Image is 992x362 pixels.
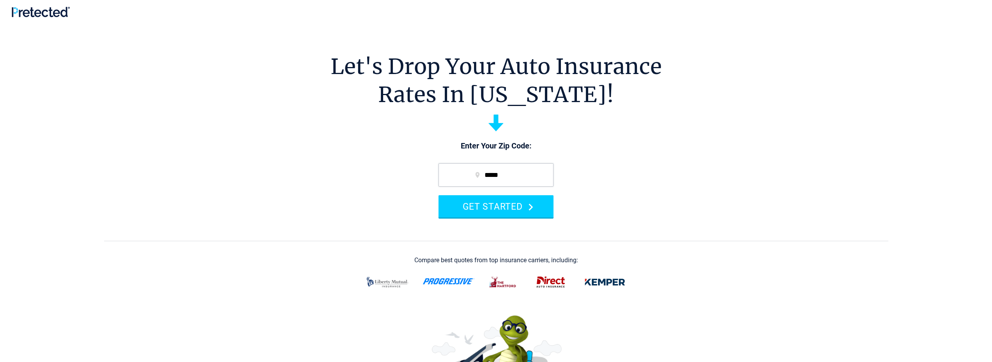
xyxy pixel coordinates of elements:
div: Compare best quotes from top insurance carriers, including: [414,257,578,264]
button: GET STARTED [439,195,553,217]
img: progressive [423,278,475,284]
img: kemper [579,272,631,292]
img: thehartford [484,272,522,292]
img: direct [532,272,570,292]
img: Pretected Logo [12,7,70,17]
p: Enter Your Zip Code: [431,141,561,152]
h1: Let's Drop Your Auto Insurance Rates In [US_STATE]! [331,53,662,109]
input: zip code [439,163,553,187]
img: liberty [362,272,413,292]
